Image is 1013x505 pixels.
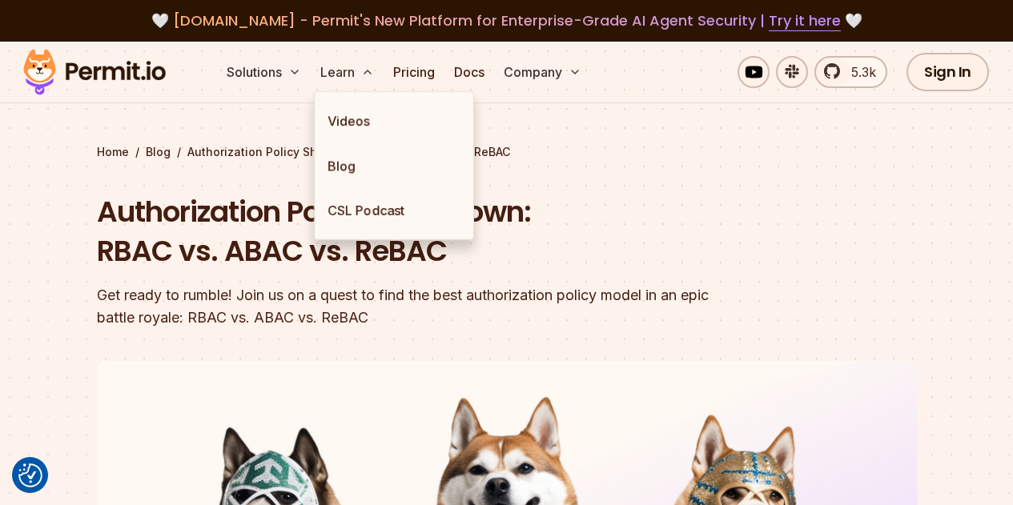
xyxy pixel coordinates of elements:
[18,463,42,487] img: Revisit consent button
[497,56,588,88] button: Company
[448,56,491,88] a: Docs
[146,144,171,160] a: Blog
[906,53,989,91] a: Sign In
[18,463,42,487] button: Consent Preferences
[814,56,887,88] a: 5.3k
[842,62,876,82] span: 5.3k
[97,192,712,271] h1: Authorization Policy Showdown: RBAC vs. ABAC vs. ReBAC
[314,56,380,88] button: Learn
[769,10,841,31] a: Try it here
[16,45,173,99] img: Permit logo
[315,143,473,188] a: Blog
[315,98,473,143] a: Videos
[97,144,129,160] a: Home
[38,10,975,32] div: 🤍 🤍
[387,56,441,88] a: Pricing
[173,10,841,30] span: [DOMAIN_NAME] - Permit's New Platform for Enterprise-Grade AI Agent Security |
[315,188,473,233] a: CSL Podcast
[220,56,308,88] button: Solutions
[97,284,712,329] div: Get ready to rumble! Join us on a quest to find the best authorization policy model in an epic ba...
[97,144,917,160] div: / /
